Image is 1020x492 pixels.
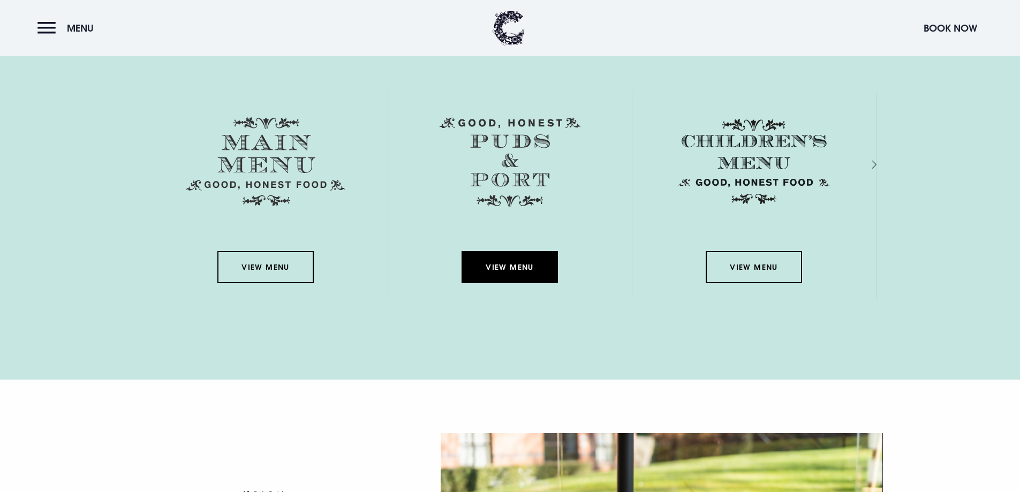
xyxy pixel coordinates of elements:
[67,22,94,34] span: Menu
[217,251,314,283] a: View Menu
[440,117,580,207] img: Menu puds and port
[675,117,833,206] img: Childrens Menu 1
[918,17,983,40] button: Book Now
[493,11,525,46] img: Clandeboye Lodge
[858,157,868,172] div: Next slide
[706,251,802,283] a: View Menu
[186,117,345,206] img: Menu main menu
[462,251,558,283] a: View Menu
[37,17,99,40] button: Menu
